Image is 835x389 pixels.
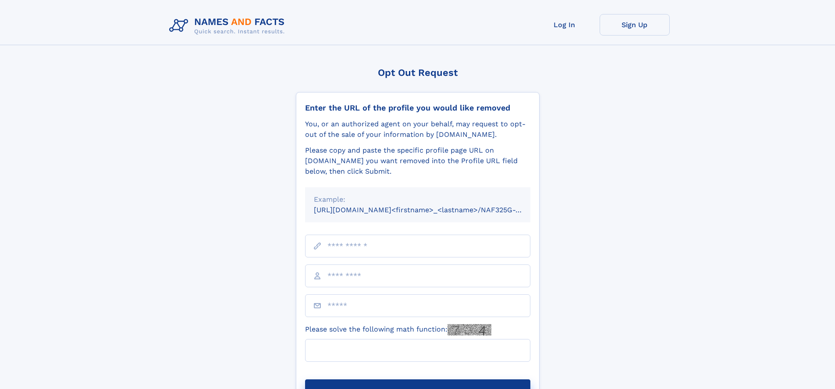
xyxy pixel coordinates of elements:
[305,145,530,177] div: Please copy and paste the specific profile page URL on [DOMAIN_NAME] you want removed into the Pr...
[296,67,540,78] div: Opt Out Request
[305,103,530,113] div: Enter the URL of the profile you would like removed
[529,14,600,36] a: Log In
[305,324,491,335] label: Please solve the following math function:
[314,194,522,205] div: Example:
[600,14,670,36] a: Sign Up
[305,119,530,140] div: You, or an authorized agent on your behalf, may request to opt-out of the sale of your informatio...
[314,206,547,214] small: [URL][DOMAIN_NAME]<firstname>_<lastname>/NAF325G-xxxxxxxx
[166,14,292,38] img: Logo Names and Facts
